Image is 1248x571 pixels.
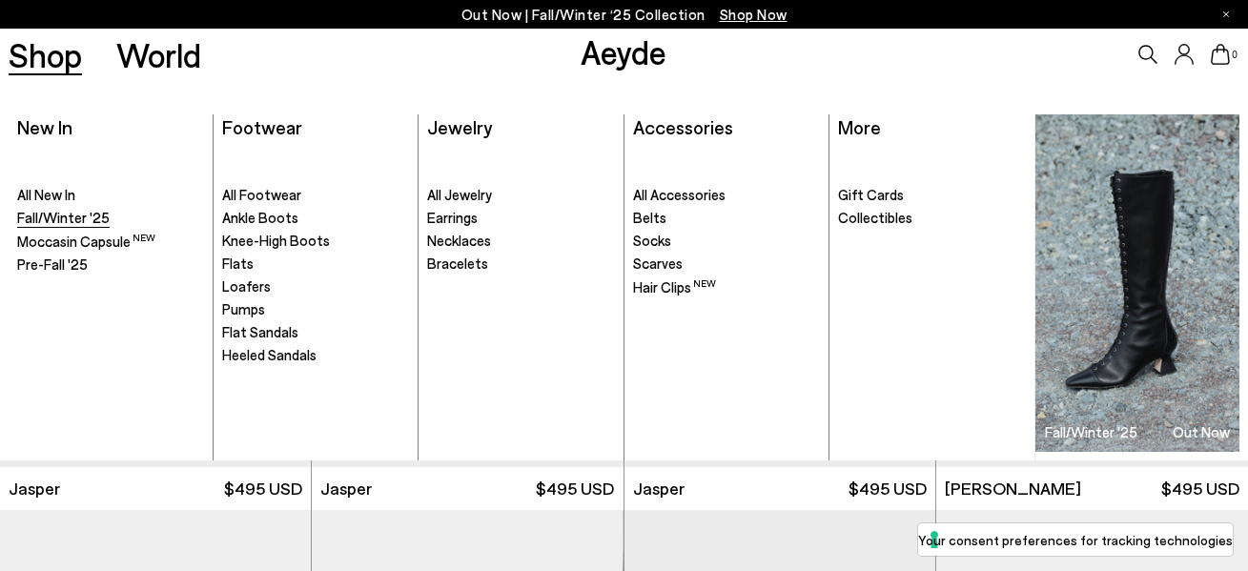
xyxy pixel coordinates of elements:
[222,255,254,272] span: Flats
[312,467,623,510] a: Jasper $495 USD
[427,186,492,203] span: All Jewelry
[17,209,110,226] span: Fall/Winter '25
[918,530,1233,550] label: Your consent preferences for tracking technologies
[427,209,614,228] a: Earrings
[838,186,904,203] span: Gift Cards
[633,115,733,138] a: Accessories
[1173,425,1230,439] h3: Out Now
[838,209,1026,228] a: Collectibles
[224,477,302,500] span: $495 USD
[633,209,666,226] span: Belts
[222,300,409,319] a: Pumps
[17,186,75,203] span: All New In
[427,232,614,251] a: Necklaces
[838,209,912,226] span: Collectibles
[633,232,671,249] span: Socks
[427,255,488,272] span: Bracelets
[427,186,614,205] a: All Jewelry
[17,209,204,228] a: Fall/Winter '25
[720,6,788,23] span: Navigate to /collections/new-in
[17,255,88,273] span: Pre-Fall '25
[222,277,271,295] span: Loafers
[633,277,820,297] a: Hair Clips
[427,255,614,274] a: Bracelets
[17,255,204,275] a: Pre-Fall '25
[633,278,716,296] span: Hair Clips
[461,3,788,27] p: Out Now | Fall/Winter ‘25 Collection
[222,115,302,138] a: Footwear
[838,186,1026,205] a: Gift Cards
[222,255,409,274] a: Flats
[222,232,330,249] span: Knee-High Boots
[17,186,204,205] a: All New In
[1230,50,1239,60] span: 0
[222,232,409,251] a: Knee-High Boots
[222,346,317,363] span: Heeled Sandals
[222,323,409,342] a: Flat Sandals
[633,209,820,228] a: Belts
[222,277,409,296] a: Loafers
[222,186,301,203] span: All Footwear
[116,38,201,71] a: World
[1035,114,1239,451] img: Group_1295_900x.jpg
[838,115,881,138] a: More
[581,31,666,71] a: Aeyde
[427,209,478,226] span: Earrings
[624,467,935,510] a: Jasper $495 USD
[222,186,409,205] a: All Footwear
[633,186,820,205] a: All Accessories
[536,477,614,500] span: $495 USD
[1211,44,1230,65] a: 0
[9,477,60,500] span: Jasper
[17,115,72,138] a: New In
[945,477,1081,500] span: [PERSON_NAME]
[222,300,265,317] span: Pumps
[222,209,409,228] a: Ankle Boots
[9,38,82,71] a: Shop
[849,477,927,500] span: $495 USD
[633,477,685,500] span: Jasper
[17,232,204,252] a: Moccasin Capsule
[1045,425,1137,439] h3: Fall/Winter '25
[633,255,820,274] a: Scarves
[936,467,1248,510] a: [PERSON_NAME] $495 USD
[918,523,1233,556] button: Your consent preferences for tracking technologies
[222,346,409,365] a: Heeled Sandals
[427,232,491,249] span: Necklaces
[633,232,820,251] a: Socks
[633,186,726,203] span: All Accessories
[222,323,298,340] span: Flat Sandals
[1035,114,1239,451] a: Fall/Winter '25 Out Now
[427,115,492,138] a: Jewelry
[1161,477,1239,500] span: $495 USD
[222,209,298,226] span: Ankle Boots
[633,255,683,272] span: Scarves
[320,477,372,500] span: Jasper
[17,233,155,250] span: Moccasin Capsule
